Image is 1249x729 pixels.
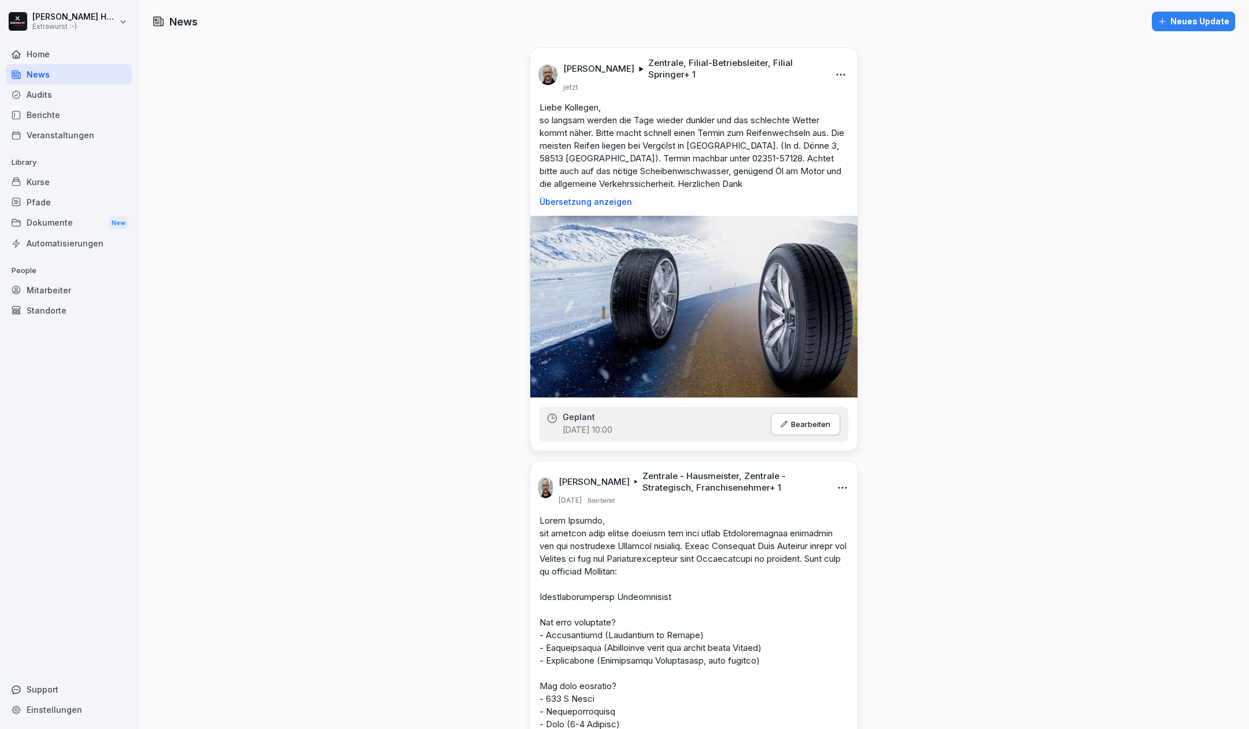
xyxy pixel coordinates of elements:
[563,413,595,422] p: Geplant
[6,262,132,280] p: People
[6,84,132,105] a: Audits
[563,63,634,75] p: [PERSON_NAME]
[32,23,117,31] p: Extrawurst :-)
[642,470,823,494] p: Zentrale - Hausmeister, Zentrale - Strategisch, Franchisenehmer + 1
[6,679,132,699] div: Support
[563,424,612,436] p: [DATE] 10:00
[538,477,553,498] img: k5nlqdpwapsdgj89rsfbt2s8.png
[563,83,578,92] p: jetzt
[559,496,582,505] p: [DATE]
[6,172,132,192] a: Kurse
[530,216,858,397] img: kv8su8v5xg075qdgi1b7449z.png
[6,300,132,321] a: Standorte
[6,699,132,720] a: Einstellungen
[32,12,117,22] p: [PERSON_NAME] Hagebaum
[6,125,132,145] a: Veranstaltungen
[648,57,821,80] p: Zentrale, Filial-Betriebsleiter, Filial Springer + 1
[539,197,848,207] p: Übersetzung anzeigen
[1158,15,1229,28] div: Neues Update
[6,192,132,212] a: Pfade
[771,413,840,435] button: Bearbeiten
[559,476,630,488] p: [PERSON_NAME]
[6,280,132,300] a: Mitarbeiter
[6,105,132,125] a: Berichte
[791,419,830,429] p: Bearbeiten
[6,64,132,84] a: News
[6,212,132,234] div: Dokumente
[109,216,128,230] div: New
[6,212,132,234] a: DokumenteNew
[538,64,557,85] img: k5nlqdpwapsdgj89rsfbt2s8.png
[6,233,132,253] a: Automatisierungen
[169,14,198,30] h1: News
[6,153,132,172] p: Library
[1152,12,1235,31] button: Neues Update
[587,496,615,505] p: Bearbeitet
[6,44,132,64] a: Home
[539,101,848,190] p: Liebe Kollegen, so langsam werden die Tage wieder dunkler und das schlechte Wetter kommt näher. B...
